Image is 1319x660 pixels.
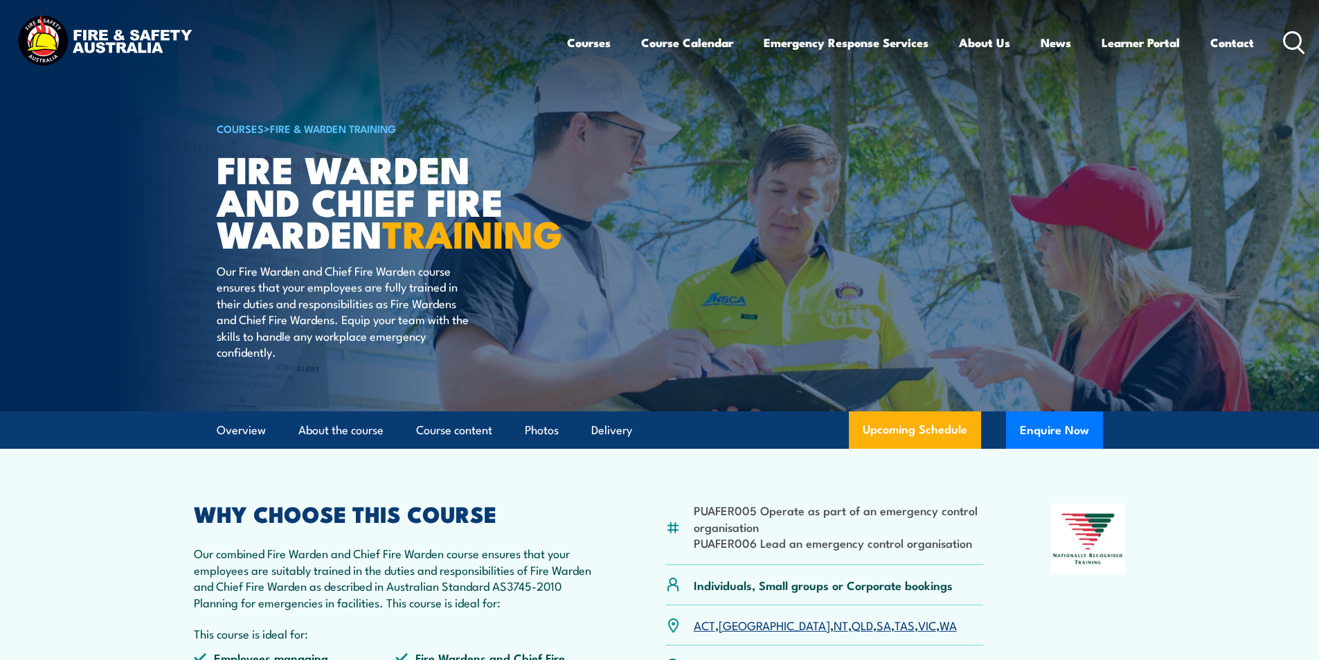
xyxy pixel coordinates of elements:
[719,616,830,633] a: [GEOGRAPHIC_DATA]
[591,412,632,449] a: Delivery
[764,24,928,61] a: Emergency Response Services
[270,121,396,136] a: Fire & Warden Training
[567,24,611,61] a: Courses
[217,412,266,449] a: Overview
[694,617,957,633] p: , , , , , , ,
[1041,24,1071,61] a: News
[298,412,384,449] a: About the course
[194,625,598,641] p: This course is ideal for:
[194,545,598,610] p: Our combined Fire Warden and Chief Fire Warden course ensures that your employees are suitably tr...
[217,152,559,249] h1: Fire Warden and Chief Fire Warden
[849,411,981,449] a: Upcoming Schedule
[416,412,492,449] a: Course content
[694,577,953,593] p: Individuals, Small groups or Corporate bookings
[877,616,891,633] a: SA
[1006,411,1103,449] button: Enquire Now
[1102,24,1180,61] a: Learner Portal
[694,616,715,633] a: ACT
[217,120,559,136] h6: >
[852,616,873,633] a: QLD
[959,24,1010,61] a: About Us
[217,121,264,136] a: COURSES
[641,24,733,61] a: Course Calendar
[895,616,915,633] a: TAS
[918,616,936,633] a: VIC
[217,262,469,359] p: Our Fire Warden and Chief Fire Warden course ensures that your employees are fully trained in the...
[194,503,598,523] h2: WHY CHOOSE THIS COURSE
[525,412,559,449] a: Photos
[382,204,562,261] strong: TRAINING
[940,616,957,633] a: WA
[694,502,984,535] li: PUAFER005 Operate as part of an emergency control organisation
[1210,24,1254,61] a: Contact
[834,616,848,633] a: NT
[1051,503,1126,574] img: Nationally Recognised Training logo.
[694,535,984,551] li: PUAFER006 Lead an emergency control organisation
